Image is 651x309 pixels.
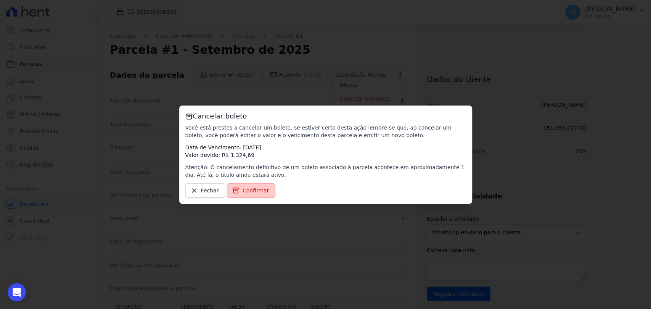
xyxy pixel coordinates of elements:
p: Atenção: O cancelamento definitivo de um boleto associado à parcela acontece em aproximadamente 1... [185,163,466,179]
a: Fechar [185,183,225,198]
span: Fechar [201,187,219,194]
p: Você está prestes a cancelar um boleto, se estiver certo desta ação lembre-se que, ao cancelar um... [185,124,466,139]
h3: Cancelar boleto [185,112,466,121]
a: Confirmar [227,183,276,198]
div: Open Intercom Messenger [8,283,26,301]
span: Confirmar [243,187,269,194]
p: Data de Vencimento: [DATE] Valor devido: R$ 1.324,69 [185,144,466,159]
